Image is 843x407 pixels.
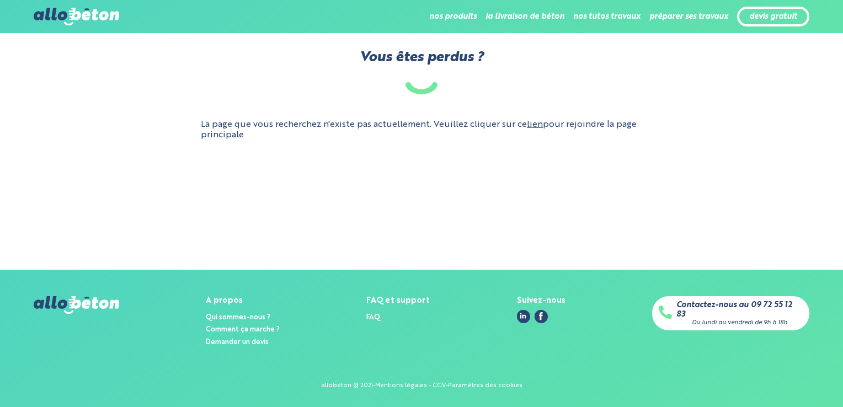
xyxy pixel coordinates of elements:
[527,120,543,129] a: lien
[206,339,269,346] a: Demander un devis
[692,319,787,326] div: Du lundi au vendredi de 9h à 18h
[573,3,641,30] li: nos tutos travaux
[321,382,373,389] div: allobéton @ 2021
[676,301,803,319] a: Contactez-nous au 09 72 55 12 83
[373,382,375,389] div: -
[34,8,119,25] img: allobéton
[433,382,446,389] a: CGV
[485,3,564,30] li: la livraison de béton
[206,326,280,333] a: Comment ça marche ?
[448,382,522,389] a: Paramètres des cookies
[446,382,448,389] div: -
[649,3,728,30] li: préparer ses travaux
[517,296,565,306] div: Suivez-nous
[429,382,431,389] span: -
[206,314,270,321] a: Qui sommes-nous ?
[429,3,477,30] li: nos produits
[201,120,642,140] p: La page que vous recherchez n'existe pas actuellement. Veuillez cliquer sur ce pour rejoindre la ...
[749,12,797,22] a: devis gratuit
[34,296,119,314] img: allobéton
[366,296,430,306] div: FAQ et support
[375,382,427,389] a: Mentions légales
[206,296,280,306] div: A propos
[745,364,831,395] iframe: Help widget launcher
[366,314,380,321] a: FAQ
